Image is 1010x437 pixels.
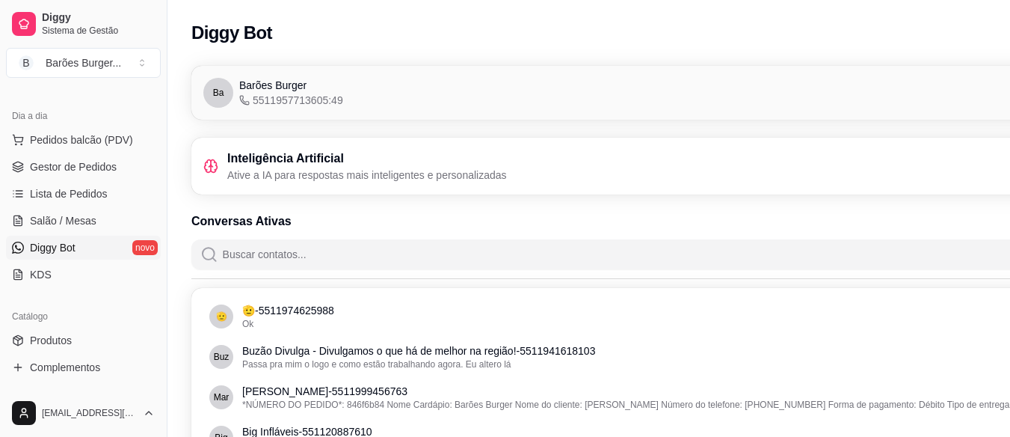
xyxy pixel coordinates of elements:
span: Gestor de Pedidos [30,159,117,174]
span: Pedidos balcão (PDV) [30,132,133,147]
div: Catálogo [6,305,161,328]
h3: Inteligência Artificial [227,150,507,168]
a: Salão / Mesas [6,209,161,233]
span: KDS [30,267,52,282]
button: Pedidos balcão (PDV) [6,128,161,152]
h3: Conversas Ativas [191,213,292,230]
span: Ba [213,87,224,99]
a: DiggySistema de Gestão [6,6,161,42]
p: Ative a IA para respostas mais inteligentes e personalizadas [227,168,507,183]
span: Produtos [30,333,72,348]
span: Maria Ignez [214,391,230,403]
a: Gestor de Pedidos [6,155,161,179]
span: Sistema de Gestão [42,25,155,37]
span: Lista de Pedidos [30,186,108,201]
span: 🫡 [216,311,227,323]
span: Ok [242,319,253,329]
a: Complementos [6,355,161,379]
a: Diggy Botnovo [6,236,161,260]
span: Diggy [42,11,155,25]
span: Buzão Divulga - Divulgamos o que há de melhor na região! [214,351,230,363]
span: 5511957713605:49 [239,93,343,108]
span: [EMAIL_ADDRESS][DOMAIN_NAME] [42,407,137,419]
button: [EMAIL_ADDRESS][DOMAIN_NAME] [6,395,161,431]
h2: Diggy Bot [191,21,272,45]
a: KDS [6,263,161,287]
div: Barões Burger ... [46,55,121,70]
span: Diggy Bot [30,240,76,255]
span: Complementos [30,360,100,375]
span: Salão / Mesas [30,213,96,228]
span: Barões Burger [239,78,307,93]
a: Produtos [6,328,161,352]
div: Dia a dia [6,104,161,128]
span: Passa pra mim o logo e como estão trabalhando agora. Eu altero lá [242,359,511,370]
button: Select a team [6,48,161,78]
a: Lista de Pedidos [6,182,161,206]
span: B [19,55,34,70]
